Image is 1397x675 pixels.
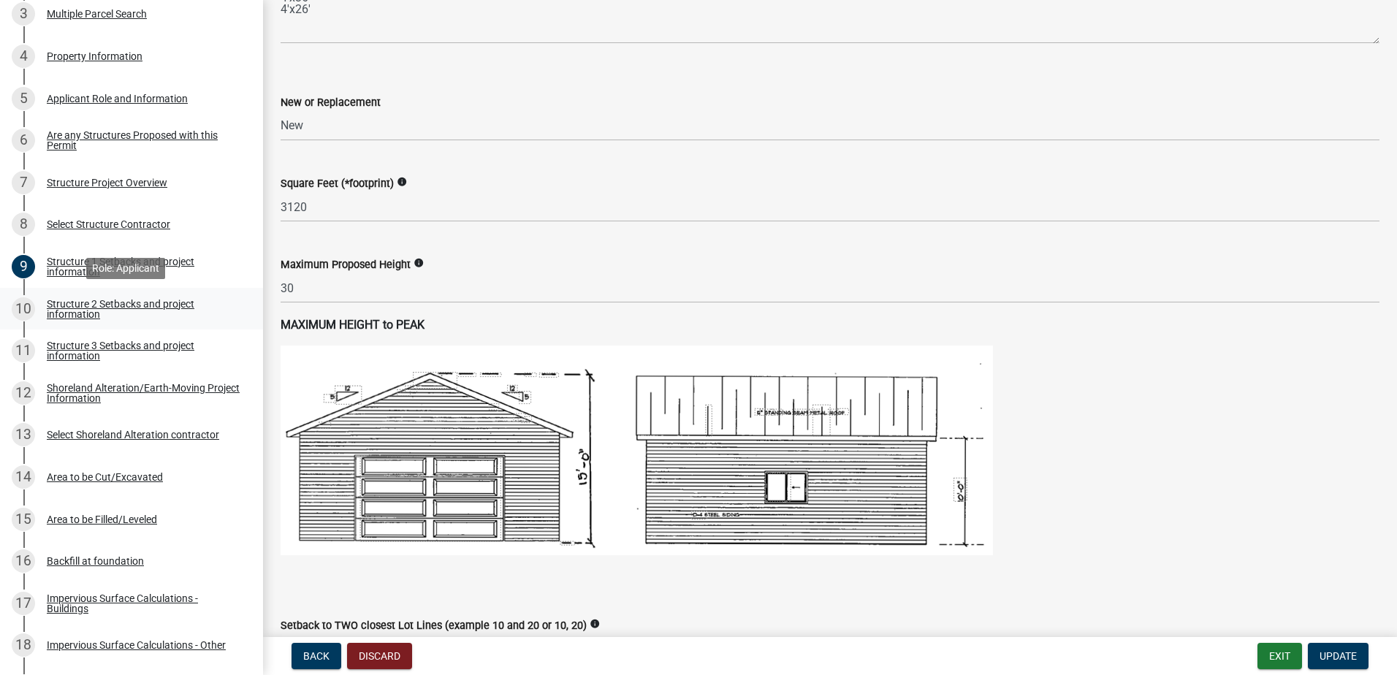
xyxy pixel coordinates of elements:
[281,179,394,189] label: Square Feet (*footprint)
[86,258,165,279] div: Role: Applicant
[12,213,35,236] div: 8
[281,260,411,270] label: Maximum Proposed Height
[347,643,412,669] button: Discard
[12,465,35,489] div: 14
[292,643,341,669] button: Back
[47,430,219,440] div: Select Shoreland Alteration contractor
[12,171,35,194] div: 7
[47,556,144,566] div: Backfill at foundation
[1308,643,1369,669] button: Update
[397,177,407,187] i: info
[47,514,157,525] div: Area to be Filled/Leveled
[12,508,35,531] div: 15
[414,258,424,268] i: info
[281,98,381,108] label: New or Replacement
[12,297,35,321] div: 10
[47,593,240,614] div: Impervious Surface Calculations - Buildings
[47,51,142,61] div: Property Information
[12,129,35,152] div: 6
[47,383,240,403] div: Shoreland Alteration/Earth-Moving Project Information
[12,45,35,68] div: 4
[12,592,35,615] div: 17
[47,9,147,19] div: Multiple Parcel Search
[47,472,163,482] div: Area to be Cut/Excavated
[47,94,188,104] div: Applicant Role and Information
[12,549,35,573] div: 16
[47,340,240,361] div: Structure 3 Setbacks and project information
[281,621,587,631] label: Setback to TWO closest Lot Lines (example 10 and 20 or 10, 20)
[47,219,170,229] div: Select Structure Contractor
[47,299,240,319] div: Structure 2 Setbacks and project information
[47,640,226,650] div: Impervious Surface Calculations - Other
[303,650,330,662] span: Back
[12,255,35,278] div: 9
[47,130,240,150] div: Are any Structures Proposed with this Permit
[281,346,993,555] img: image_42e23c4b-ffdd-47ad-946e-070c62857ad5.png
[12,423,35,446] div: 13
[281,318,425,332] strong: MAXIMUM HEIGHT to PEAK
[12,339,35,362] div: 11
[12,2,35,26] div: 3
[12,633,35,657] div: 18
[12,381,35,405] div: 12
[1320,650,1357,662] span: Update
[47,178,167,188] div: Structure Project Overview
[12,87,35,110] div: 5
[1257,643,1302,669] button: Exit
[47,256,240,277] div: Structure 1 Setbacks and project information
[590,619,600,629] i: info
